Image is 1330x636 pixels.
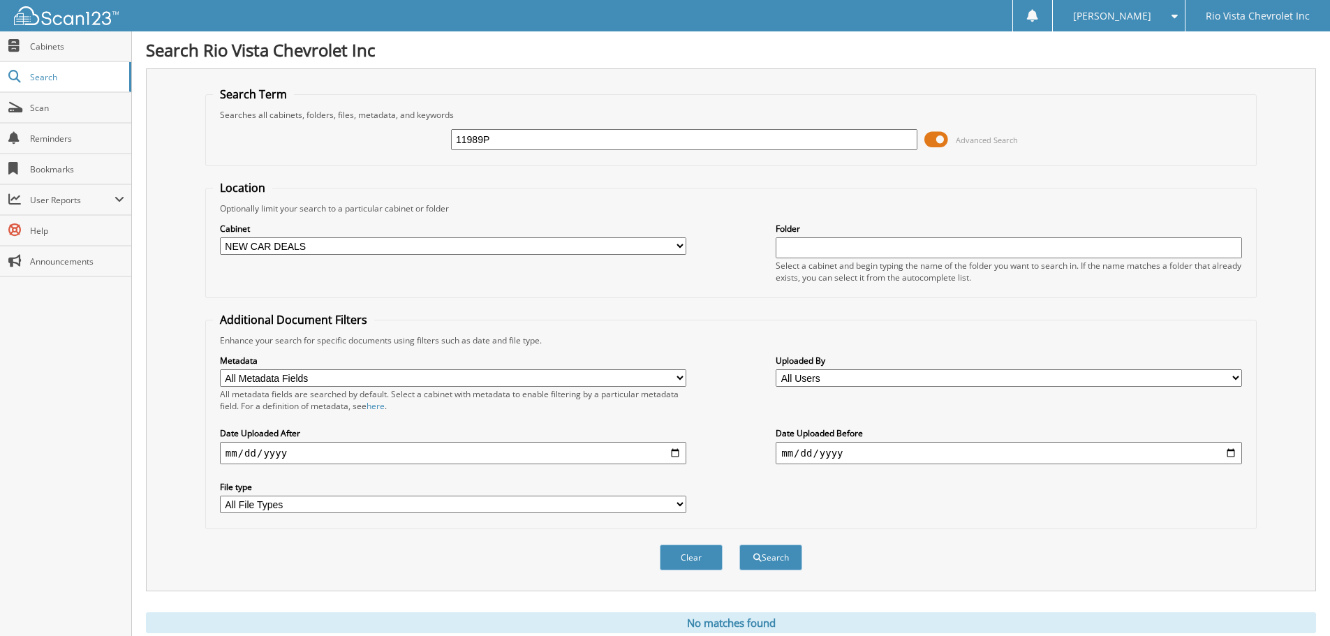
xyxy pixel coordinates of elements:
[956,135,1018,145] span: Advanced Search
[30,40,124,52] span: Cabinets
[660,545,723,570] button: Clear
[30,102,124,114] span: Scan
[30,256,124,267] span: Announcements
[1206,12,1310,20] span: Rio Vista Chevrolet Inc
[213,334,1249,346] div: Enhance your search for specific documents using filters such as date and file type.
[776,260,1242,283] div: Select a cabinet and begin typing the name of the folder you want to search in. If the name match...
[146,38,1316,61] h1: Search Rio Vista Chevrolet Inc
[220,481,686,493] label: File type
[213,202,1249,214] div: Optionally limit your search to a particular cabinet or folder
[220,427,686,439] label: Date Uploaded After
[776,427,1242,439] label: Date Uploaded Before
[367,400,385,412] a: here
[213,87,294,102] legend: Search Term
[776,223,1242,235] label: Folder
[776,355,1242,367] label: Uploaded By
[30,133,124,145] span: Reminders
[146,612,1316,633] div: No matches found
[220,355,686,367] label: Metadata
[1073,12,1151,20] span: [PERSON_NAME]
[213,180,272,195] legend: Location
[213,109,1249,121] div: Searches all cabinets, folders, files, metadata, and keywords
[213,312,374,327] legend: Additional Document Filters
[220,388,686,412] div: All metadata fields are searched by default. Select a cabinet with metadata to enable filtering b...
[30,71,122,83] span: Search
[30,194,114,206] span: User Reports
[14,6,119,25] img: scan123-logo-white.svg
[776,442,1242,464] input: end
[220,223,686,235] label: Cabinet
[739,545,802,570] button: Search
[30,225,124,237] span: Help
[220,442,686,464] input: start
[30,163,124,175] span: Bookmarks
